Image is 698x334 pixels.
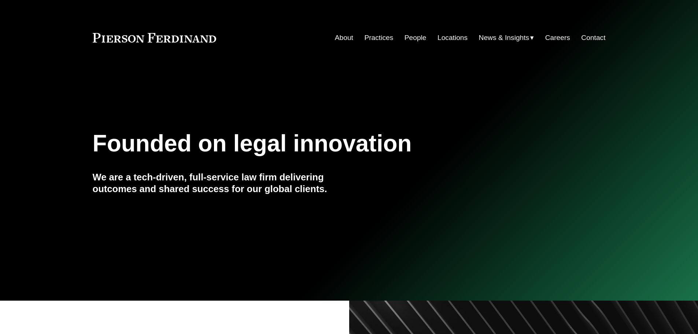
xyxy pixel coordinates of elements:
a: Contact [581,31,605,45]
a: Careers [545,31,570,45]
a: Locations [437,31,468,45]
span: News & Insights [479,32,529,44]
a: Practices [364,31,393,45]
a: folder dropdown [479,31,534,45]
a: About [335,31,353,45]
h4: We are a tech-driven, full-service law firm delivering outcomes and shared success for our global... [93,171,349,195]
a: People [405,31,426,45]
h1: Founded on legal innovation [93,130,520,157]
